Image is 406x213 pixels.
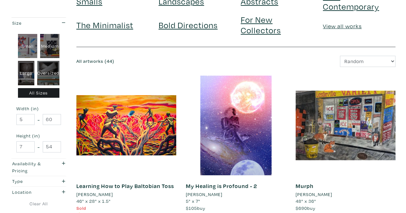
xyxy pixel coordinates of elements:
[18,88,60,98] div: All Sizes
[186,182,257,190] a: My Healing is Profound - 2
[12,160,50,174] div: Availability & Pricing
[18,34,37,58] div: Small
[76,59,231,64] h6: All artworks (44)
[76,198,111,204] span: 46" x 28" x 1.5"
[296,198,316,204] span: 48" x 36"
[296,182,314,190] a: Murph
[11,18,67,28] button: Size
[323,22,362,30] a: View all works
[12,178,50,185] div: Type
[38,115,40,124] span: -
[11,159,67,176] button: Availability & Pricing
[296,191,395,198] a: [PERSON_NAME]
[40,34,59,58] div: Medium
[296,205,307,211] span: $690
[296,205,315,211] span: buy
[76,191,113,198] li: [PERSON_NAME]
[12,20,50,27] div: Size
[16,106,61,111] small: Width (in)
[186,205,205,211] span: buy
[186,198,200,204] span: 5" x 7"
[12,189,50,196] div: Location
[76,191,176,198] a: [PERSON_NAME]
[186,191,286,198] a: [PERSON_NAME]
[18,61,35,85] div: Large
[11,176,67,187] button: Type
[186,205,197,211] span: $105
[16,134,61,138] small: Height (in)
[76,205,86,211] span: Sold
[296,191,332,198] li: [PERSON_NAME]
[38,143,40,151] span: -
[241,14,281,35] a: For New Collectors
[11,200,67,207] a: Clear All
[37,61,59,85] div: Oversized
[11,187,67,197] button: Location
[76,19,133,30] a: The Minimalist
[76,182,174,190] a: Learning How to Play Baltobian Toss
[186,191,222,198] li: [PERSON_NAME]
[159,19,218,30] a: Bold Directions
